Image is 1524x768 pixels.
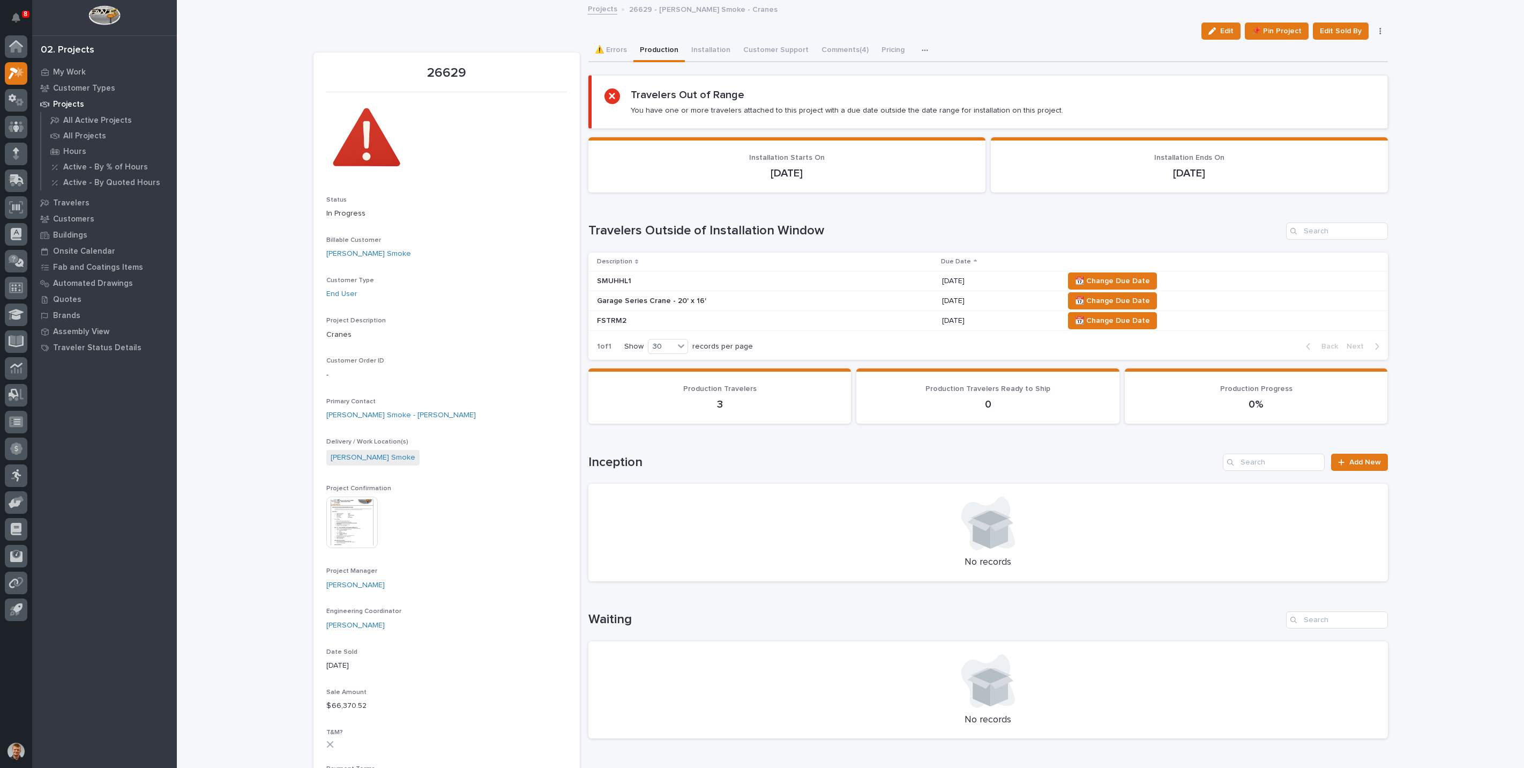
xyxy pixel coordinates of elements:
p: In Progress [326,208,567,219]
p: Hours [63,147,86,157]
span: Customer Type [326,277,374,284]
p: 8 [24,10,27,18]
a: Customers [32,211,177,227]
span: Project Confirmation [326,485,391,492]
a: Projects [588,2,617,14]
p: All Active Projects [63,116,132,125]
p: [DATE] [942,316,1055,326]
a: Buildings [32,227,177,243]
p: No records [601,714,1375,726]
button: Production [633,40,685,62]
span: T&M? [326,729,343,736]
p: [DATE] [601,167,973,180]
a: [PERSON_NAME] Smoke - [PERSON_NAME] [326,410,476,421]
a: [PERSON_NAME] [326,580,385,591]
span: Edit Sold By [1320,25,1362,38]
tr: SMUHHL1[DATE]📆 Change Due Date [588,271,1388,291]
span: Date Sold [326,649,357,655]
p: You have one or more travelers attached to this project with a due date outside the date range fo... [631,106,1063,115]
span: Status [326,197,347,203]
p: SMUHHL1 [597,277,785,286]
p: [DATE] [1004,167,1375,180]
p: 3 [601,398,839,411]
p: - [326,370,567,381]
h1: Travelers Outside of Installation Window [588,223,1282,239]
p: Travelers [53,198,89,208]
img: Workspace Logo [88,5,120,25]
p: 0% [1138,398,1375,411]
p: Active - By % of Hours [63,163,148,172]
button: Edit [1201,23,1241,40]
div: 02. Projects [41,45,94,56]
input: Search [1286,223,1388,240]
a: Automated Drawings [32,275,177,291]
a: All Projects [41,128,177,143]
tr: FSTRM2[DATE]📆 Change Due Date [588,311,1388,331]
span: Production Progress [1220,385,1293,393]
p: 26629 [326,65,567,81]
span: Production Travelers Ready to Ship [925,385,1050,393]
a: Brands [32,307,177,323]
span: Project Manager [326,568,377,574]
a: Customer Types [32,80,177,96]
p: records per page [692,342,753,351]
p: [DATE] [942,297,1055,306]
a: [PERSON_NAME] Smoke [326,248,411,260]
span: Billable Customer [326,237,381,243]
p: Fab and Coatings Items [53,263,143,272]
span: Sale Amount [326,689,367,696]
p: Show [624,342,644,351]
span: 📆 Change Due Date [1075,314,1150,327]
span: Delivery / Work Location(s) [326,439,408,445]
a: All Active Projects [41,113,177,128]
button: 📌 Pin Project [1245,23,1309,40]
input: Search [1286,611,1388,629]
button: Customer Support [737,40,815,62]
button: Installation [685,40,737,62]
span: 📆 Change Due Date [1075,275,1150,287]
h1: Waiting [588,612,1282,627]
p: Projects [53,100,84,109]
span: Installation Ends On [1154,154,1224,161]
p: No records [601,557,1375,568]
span: Next [1347,342,1370,351]
span: Back [1315,342,1338,351]
p: Traveler Status Details [53,343,141,353]
p: Brands [53,311,80,321]
button: Pricing [875,40,911,62]
button: users-avatar [5,740,27,763]
p: Buildings [53,231,87,240]
a: End User [326,289,357,300]
a: Fab and Coatings Items [32,259,177,275]
tr: Garage Series Crane - 20' x 16'[DATE]📆 Change Due Date [588,291,1388,311]
p: Quotes [53,295,81,305]
p: 0 [869,398,1107,411]
a: Add New [1331,454,1387,471]
p: 1 of 1 [588,334,620,360]
p: Onsite Calendar [53,247,115,256]
a: Active - By % of Hours [41,159,177,174]
p: [DATE] [942,277,1055,286]
span: Primary Contact [326,398,376,405]
a: My Work [32,64,177,80]
p: Cranes [326,329,567,341]
a: Active - By Quoted Hours [41,175,177,190]
h1: Inception [588,455,1219,470]
h2: Travelers Out of Range [631,88,744,101]
p: Assembly View [53,327,109,337]
a: Hours [41,144,177,159]
input: Search [1223,454,1325,471]
button: Edit Sold By [1313,23,1369,40]
p: All Projects [63,131,106,141]
span: Customer Order ID [326,358,384,364]
button: Comments (4) [815,40,875,62]
span: Edit [1220,26,1234,36]
p: [DATE] [326,660,567,671]
span: Engineering Coordinator [326,608,401,615]
button: 📆 Change Due Date [1068,312,1157,329]
p: 26629 - [PERSON_NAME] Smoke - Cranes [629,3,778,14]
a: [PERSON_NAME] Smoke [331,452,415,463]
